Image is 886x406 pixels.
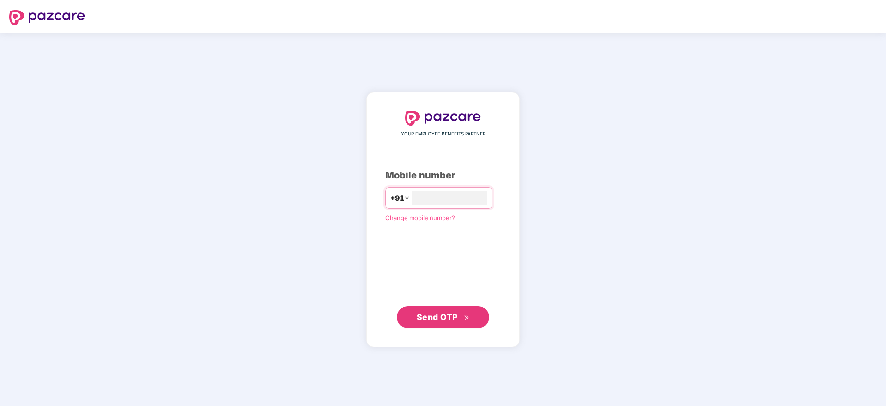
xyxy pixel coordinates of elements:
[417,312,458,322] span: Send OTP
[397,306,489,328] button: Send OTPdouble-right
[385,214,455,221] a: Change mobile number?
[401,130,485,138] span: YOUR EMPLOYEE BENEFITS PARTNER
[390,192,404,204] span: +91
[385,168,501,183] div: Mobile number
[404,195,410,201] span: down
[464,315,470,321] span: double-right
[405,111,481,126] img: logo
[9,10,85,25] img: logo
